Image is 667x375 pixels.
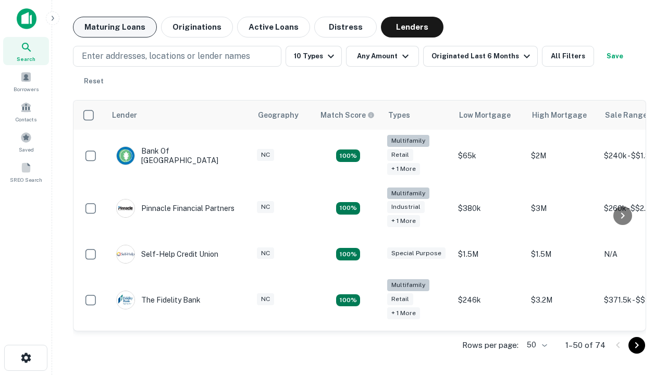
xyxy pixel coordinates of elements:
[17,55,35,63] span: Search
[3,97,49,126] a: Contacts
[387,163,420,175] div: + 1 more
[237,17,310,37] button: Active Loans
[526,274,599,327] td: $3.2M
[17,8,36,29] img: capitalize-icon.png
[628,337,645,354] button: Go to next page
[117,291,134,309] img: picture
[387,187,429,199] div: Multifamily
[462,339,518,352] p: Rows per page:
[526,234,599,274] td: $1.5M
[3,37,49,65] a: Search
[16,115,36,123] span: Contacts
[346,46,419,67] button: Any Amount
[387,307,420,319] div: + 1 more
[526,101,599,130] th: High Mortgage
[542,46,594,67] button: All Filters
[336,248,360,260] div: Matching Properties: 11, hasApolloMatch: undefined
[453,234,526,274] td: $1.5M
[116,245,218,264] div: Self-help Credit Union
[3,67,49,95] a: Borrowers
[598,46,632,67] button: Save your search to get updates of matches that match your search criteria.
[526,182,599,235] td: $3M
[423,46,538,67] button: Originated Last 6 Months
[381,17,443,37] button: Lenders
[532,109,587,121] div: High Mortgage
[257,247,274,259] div: NC
[387,135,429,147] div: Multifamily
[459,109,511,121] div: Low Mortgage
[605,109,647,121] div: Sale Range
[258,109,299,121] div: Geography
[252,101,314,130] th: Geography
[336,149,360,162] div: Matching Properties: 17, hasApolloMatch: undefined
[3,158,49,186] a: SREO Search
[387,293,413,305] div: Retail
[320,109,373,121] h6: Match Score
[257,201,274,213] div: NC
[82,50,250,63] p: Enter addresses, locations or lender names
[453,130,526,182] td: $65k
[387,149,413,161] div: Retail
[615,258,667,308] iframe: Chat Widget
[336,202,360,215] div: Matching Properties: 14, hasApolloMatch: undefined
[565,339,606,352] p: 1–50 of 74
[431,50,533,63] div: Originated Last 6 Months
[3,128,49,156] a: Saved
[14,85,39,93] span: Borrowers
[387,201,425,213] div: Industrial
[73,17,157,37] button: Maturing Loans
[10,176,42,184] span: SREO Search
[117,245,134,263] img: picture
[388,109,410,121] div: Types
[117,147,134,165] img: picture
[387,215,420,227] div: + 1 more
[314,101,382,130] th: Capitalize uses an advanced AI algorithm to match your search with the best lender. The match sco...
[257,293,274,305] div: NC
[73,46,281,67] button: Enter addresses, locations or lender names
[387,247,446,259] div: Special Purpose
[116,146,241,165] div: Bank Of [GEOGRAPHIC_DATA]
[320,109,375,121] div: Capitalize uses an advanced AI algorithm to match your search with the best lender. The match sco...
[336,294,360,307] div: Matching Properties: 10, hasApolloMatch: undefined
[106,101,252,130] th: Lender
[116,199,234,218] div: Pinnacle Financial Partners
[453,274,526,327] td: $246k
[453,182,526,235] td: $380k
[19,145,34,154] span: Saved
[77,71,110,92] button: Reset
[526,130,599,182] td: $2M
[117,199,134,217] img: picture
[314,17,377,37] button: Distress
[286,46,342,67] button: 10 Types
[112,109,137,121] div: Lender
[523,337,549,353] div: 50
[257,149,274,161] div: NC
[161,17,233,37] button: Originations
[453,101,526,130] th: Low Mortgage
[387,279,429,291] div: Multifamily
[116,291,201,309] div: The Fidelity Bank
[382,101,453,130] th: Types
